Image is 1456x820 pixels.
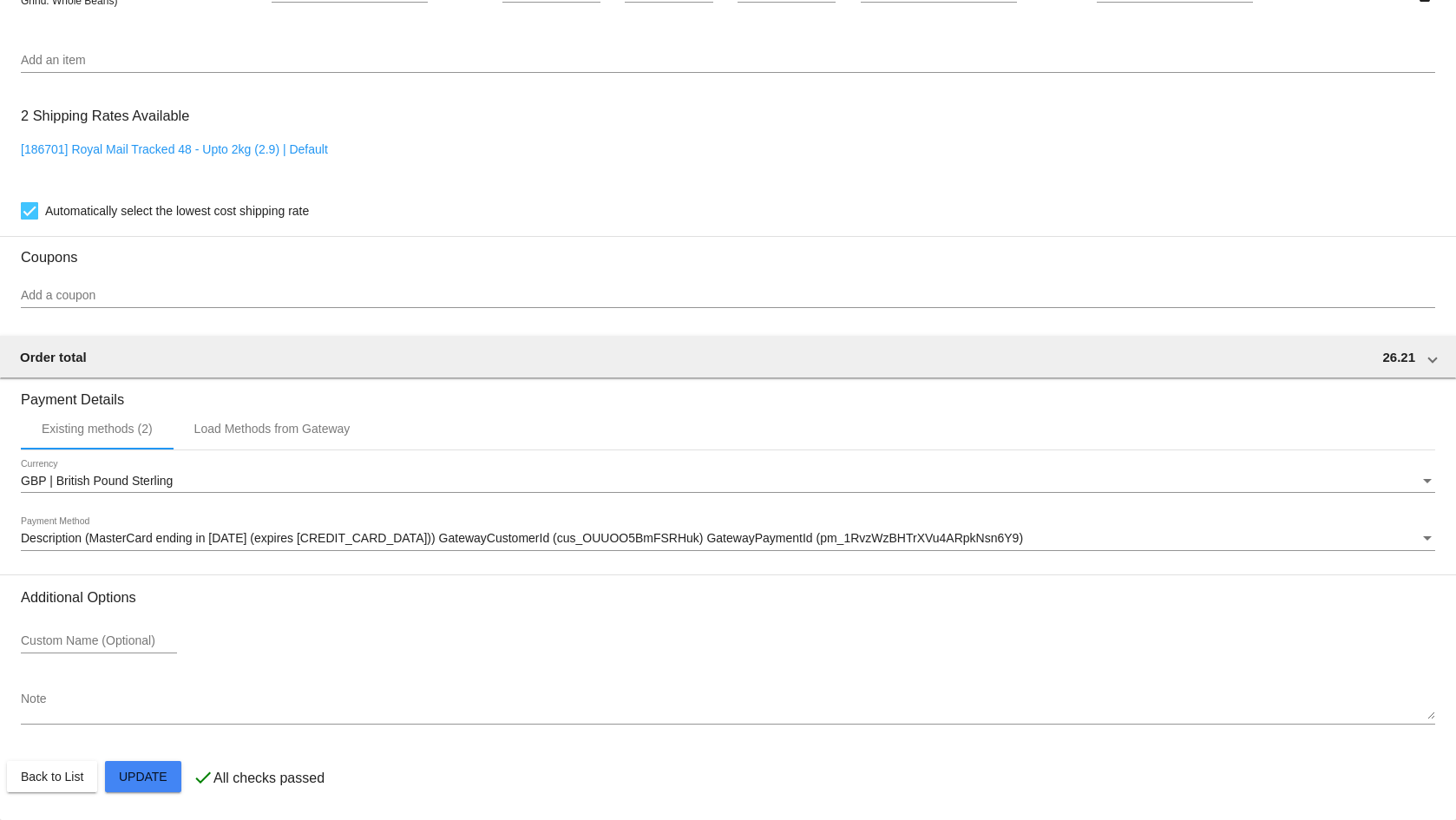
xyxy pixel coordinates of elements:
[21,475,1435,489] mat-select: Currency
[20,350,87,364] span: Order total
[21,378,1435,408] h3: Payment Details
[21,97,189,134] h3: 2 Shipping Rates Available
[7,761,97,792] button: Back to List
[42,422,153,436] div: Existing methods (2)
[21,289,1435,303] input: Add a coupon
[193,767,213,788] mat-icon: check
[21,589,1435,606] h3: Additional Options
[105,761,181,792] button: Update
[21,532,1435,546] mat-select: Payment Method
[1382,350,1415,364] span: 26.21
[21,474,173,488] span: GBP | British Pound Sterling
[21,770,83,784] span: Back to List
[213,771,325,786] p: All checks passed
[21,531,1023,545] span: Description (MasterCard ending in [DATE] (expires [CREDIT_CARD_DATA])) GatewayCustomerId (cus_OUU...
[21,236,1435,266] h3: Coupons
[194,422,351,436] div: Load Methods from Gateway
[21,634,177,648] input: Custom Name (Optional)
[119,770,167,784] span: Update
[21,54,1435,68] input: Add an item
[45,200,309,221] span: Automatically select the lowest cost shipping rate
[21,142,328,156] a: [186701] Royal Mail Tracked 48 - Upto 2kg (2.9) | Default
